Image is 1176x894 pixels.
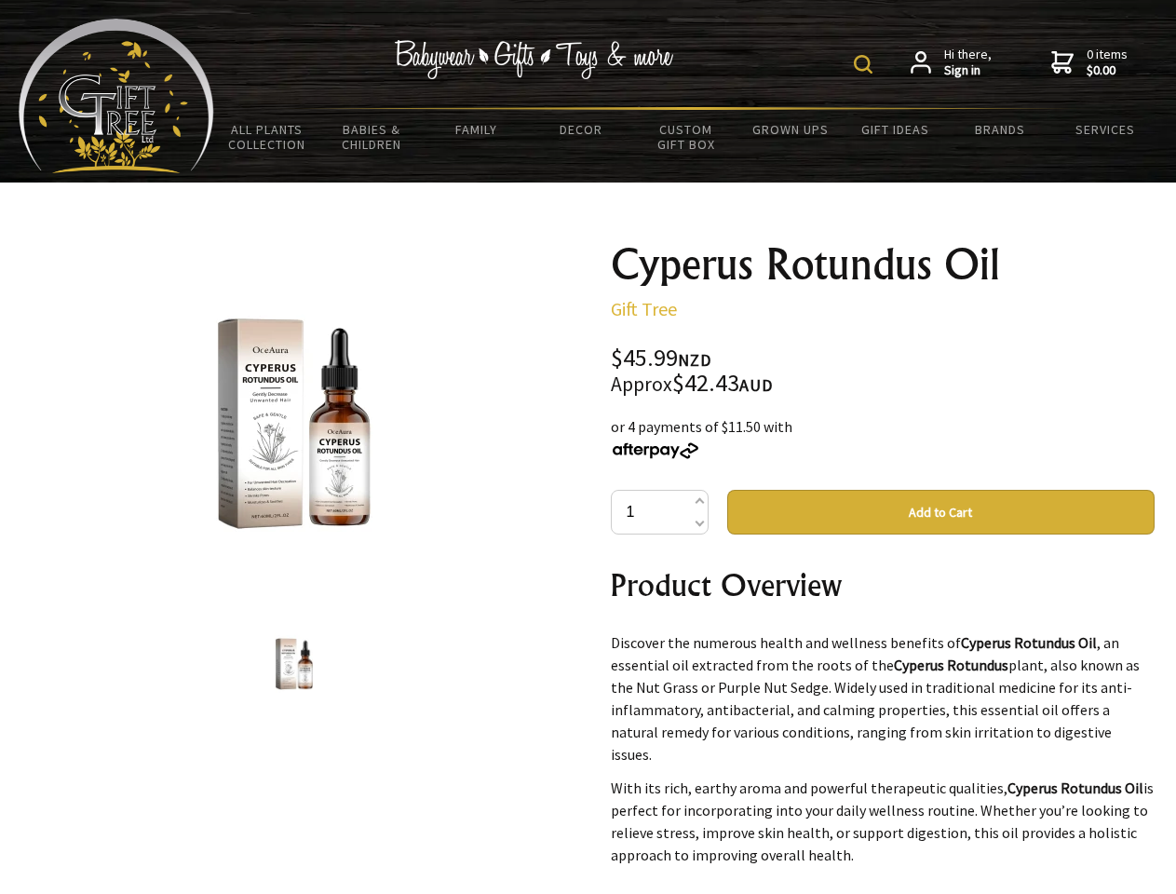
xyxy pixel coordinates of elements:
[611,415,1155,460] div: or 4 payments of $11.50 with
[854,55,872,74] img: product search
[1007,779,1143,797] strong: Cyperus Rotundus Oil
[611,242,1155,287] h1: Cyperus Rotundus Oil
[1087,46,1128,79] span: 0 items
[611,372,672,397] small: Approx
[214,110,319,164] a: All Plants Collection
[611,562,1155,607] h2: Product Overview
[739,374,773,396] span: AUD
[1051,47,1128,79] a: 0 items$0.00
[843,110,948,149] a: Gift Ideas
[319,110,425,164] a: Babies & Children
[911,47,992,79] a: Hi there,Sign in
[894,656,1008,674] strong: Cyperus Rotundus
[259,629,330,699] img: Cyperus Rotundus Oil
[944,47,992,79] span: Hi there,
[611,442,700,459] img: Afterpay
[1053,110,1158,149] a: Services
[727,490,1155,535] button: Add to Cart
[944,62,992,79] strong: Sign in
[611,346,1155,397] div: $45.99 $42.43
[1087,62,1128,79] strong: $0.00
[961,633,1097,652] strong: Cyperus Rotundus Oil
[529,110,634,149] a: Decor
[395,40,674,79] img: Babywear - Gifts - Toys & more
[948,110,1053,149] a: Brands
[149,278,439,569] img: Cyperus Rotundus Oil
[424,110,529,149] a: Family
[738,110,844,149] a: Grown Ups
[633,110,738,164] a: Custom Gift Box
[611,777,1155,866] p: With its rich, earthy aroma and powerful therapeutic qualities, is perfect for incorporating into...
[19,19,214,173] img: Babyware - Gifts - Toys and more...
[611,631,1155,765] p: Discover the numerous health and wellness benefits of , an essential oil extracted from the roots...
[678,349,711,371] span: NZD
[611,297,677,320] a: Gift Tree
